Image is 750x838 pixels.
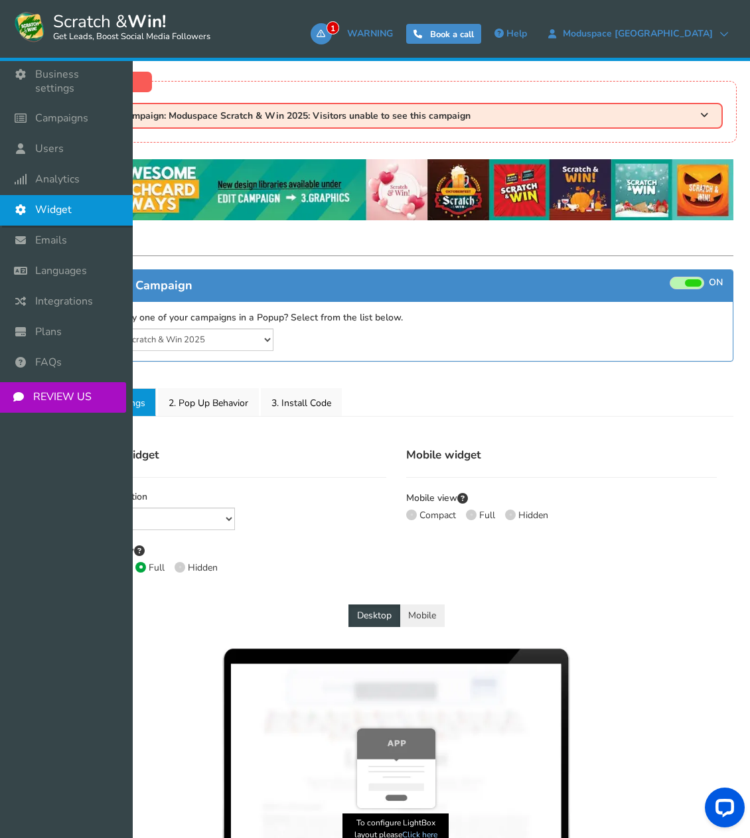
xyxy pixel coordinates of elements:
iframe: LiveChat chat widget [694,782,750,838]
span: Users [35,142,64,156]
span: Emails [35,234,67,247]
h4: Desktop widget [76,447,386,464]
h4: Mobile widget [406,447,717,464]
span: ON [709,277,723,289]
button: Desktop [348,604,400,627]
span: Full [479,509,495,522]
label: Want to display one of your campaigns in a Popup? Select from the list below. [59,312,733,324]
span: Hidden [188,561,218,574]
h1: Widget [58,230,733,256]
a: 1WARNING [311,23,400,44]
span: Help [506,27,527,40]
a: Book a call [406,24,481,44]
a: Help [488,23,534,44]
span: FAQs [35,356,62,370]
span: Moduspace [GEOGRAPHIC_DATA] [556,29,719,39]
span: Analytics [35,173,80,186]
a: 2. Pop Up Behavior [158,388,259,416]
span: Business settings [35,68,119,96]
span: Compact [419,509,456,522]
img: Scratch and Win [13,10,46,43]
span: Book a call [430,29,474,40]
button: Mobile [400,604,445,627]
span: 1 [327,21,339,35]
a: Scratch &Win! Get Leads, Boost Social Media Followers [13,10,210,43]
span: Hidden [518,509,548,522]
span: Fail! Campaign: Moduspace Scratch & Win 2025: Visitors unable to see this campaign [100,111,471,121]
img: festival-poster-2020.webp [58,159,733,220]
span: Integrations [35,295,93,309]
span: Languages [35,264,87,278]
span: WARNING [347,27,393,40]
span: REVIEW US [33,390,92,404]
small: Get Leads, Boost Social Media Followers [53,32,210,42]
a: 3. Install Code [261,388,342,416]
strong: Win! [127,10,166,33]
span: Scratch & [46,10,210,43]
label: Mobile view [406,491,468,506]
span: Widget [35,203,72,217]
span: Full [149,561,165,574]
span: Plans [35,325,62,339]
span: Campaigns [35,111,88,125]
